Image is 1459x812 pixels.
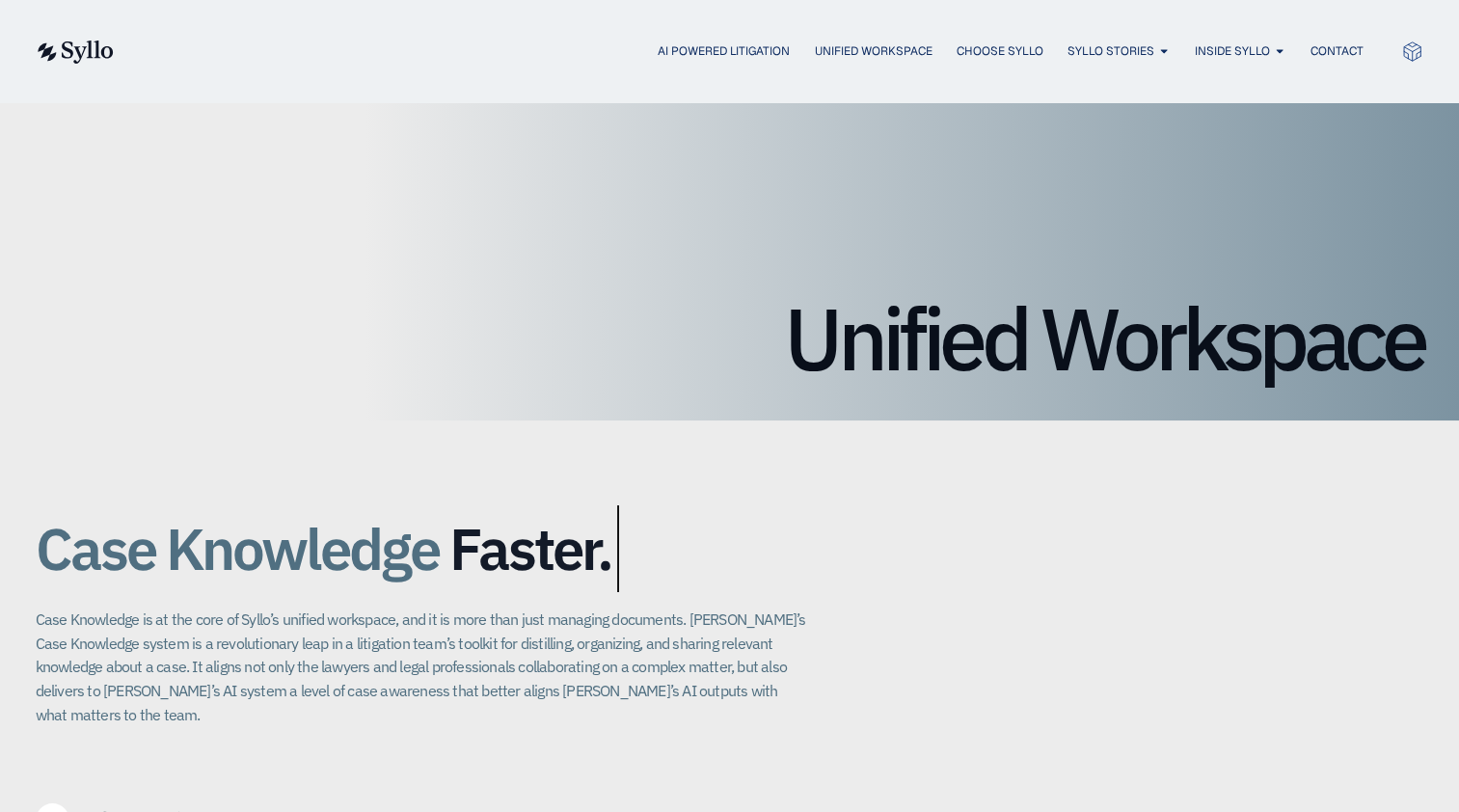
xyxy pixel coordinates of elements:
[1310,42,1363,60] a: Contact
[449,517,611,581] span: Faster.
[35,41,114,64] img: syllo
[152,42,1363,61] nav: Menu
[1194,42,1269,60] a: Inside Syllo
[956,42,1042,60] a: Choose Syllo
[36,295,1424,382] h1: Unified Workspace
[1067,42,1153,60] a: Syllo Stories
[658,42,790,60] a: AI Powered Litigation
[814,42,932,60] a: Unified Workspace
[36,608,807,726] p: Case Knowledge is at the core of Syllo’s unified workspace, and it is more than just managing doc...
[36,505,439,592] span: Case Knowledge
[152,42,1363,61] div: Menu Toggle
